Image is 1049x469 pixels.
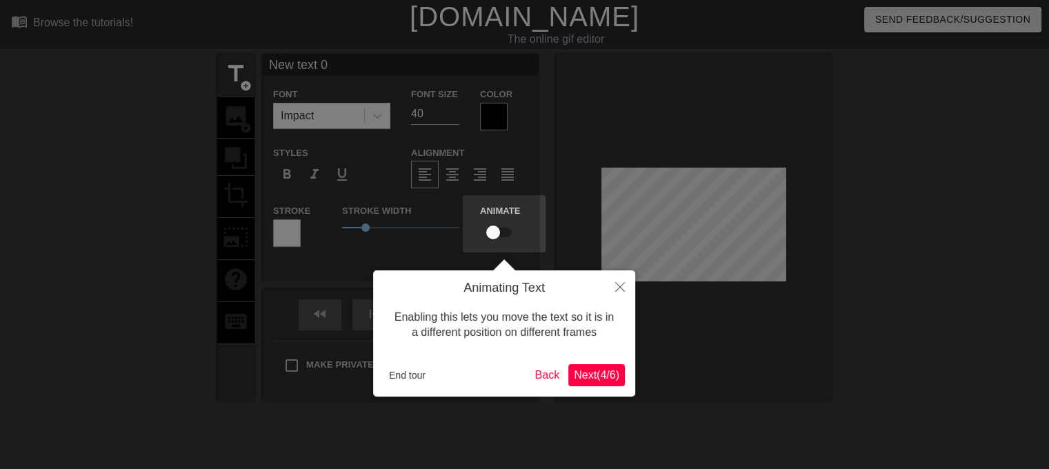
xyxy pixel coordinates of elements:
[605,270,635,302] button: Close
[568,364,625,386] button: Next
[383,365,431,386] button: End tour
[574,369,619,381] span: Next ( 4 / 6 )
[383,281,625,296] h4: Animating Text
[383,296,625,355] div: Enabling this lets you move the text so it is in a different position on different frames
[530,364,566,386] button: Back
